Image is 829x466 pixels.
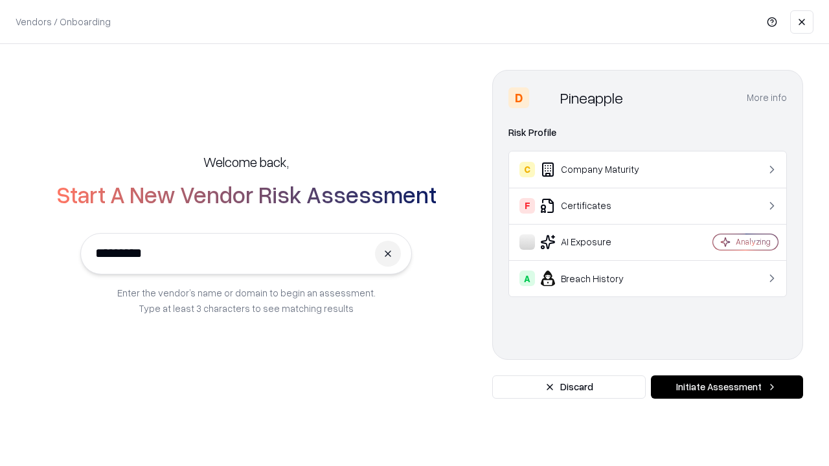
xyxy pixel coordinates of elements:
[747,86,787,109] button: More info
[519,271,674,286] div: Breach History
[519,234,674,250] div: AI Exposure
[519,271,535,286] div: A
[736,236,771,247] div: Analyzing
[534,87,555,108] img: Pineapple
[508,87,529,108] div: D
[56,181,437,207] h2: Start A New Vendor Risk Assessment
[519,198,535,214] div: F
[519,162,674,177] div: Company Maturity
[16,15,111,28] p: Vendors / Onboarding
[492,375,646,399] button: Discard
[117,285,376,316] p: Enter the vendor’s name or domain to begin an assessment. Type at least 3 characters to see match...
[519,198,674,214] div: Certificates
[560,87,623,108] div: Pineapple
[203,153,289,171] h5: Welcome back,
[508,125,787,140] div: Risk Profile
[651,375,803,399] button: Initiate Assessment
[519,162,535,177] div: C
